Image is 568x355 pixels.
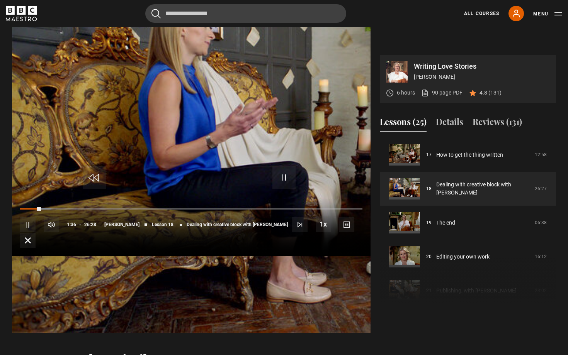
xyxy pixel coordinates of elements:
[380,115,427,132] button: Lessons (25)
[436,253,490,261] a: Editing your own work
[292,217,308,232] button: Next Lesson
[397,89,415,97] p: 6 hours
[316,216,331,232] button: Playback Rate
[152,222,173,227] span: Lesson 18
[414,63,550,70] p: Writing Love Stories
[414,73,550,81] p: [PERSON_NAME]
[20,208,362,210] div: Progress Bar
[44,217,59,232] button: Mute
[79,222,81,227] span: -
[436,219,455,227] a: The end
[436,151,503,159] a: How to get the thing written
[473,115,522,132] button: Reviews (131)
[151,9,161,19] button: Submit the search query
[84,218,96,232] span: 26:28
[67,218,76,232] span: 1:36
[20,217,36,232] button: Pause
[12,55,371,256] video-js: Video Player
[20,233,36,248] button: Fullscreen
[436,115,463,132] button: Details
[436,181,530,197] a: Dealing with creative block with [PERSON_NAME]
[145,4,346,23] input: Search
[6,6,37,21] svg: BBC Maestro
[480,89,502,97] p: 4.8 (131)
[339,217,354,232] button: Captions
[187,222,288,227] span: Dealing with creative block with [PERSON_NAME]
[421,89,463,97] a: 90 page PDF
[464,10,499,17] a: All Courses
[533,10,562,18] button: Toggle navigation
[104,222,139,227] span: [PERSON_NAME]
